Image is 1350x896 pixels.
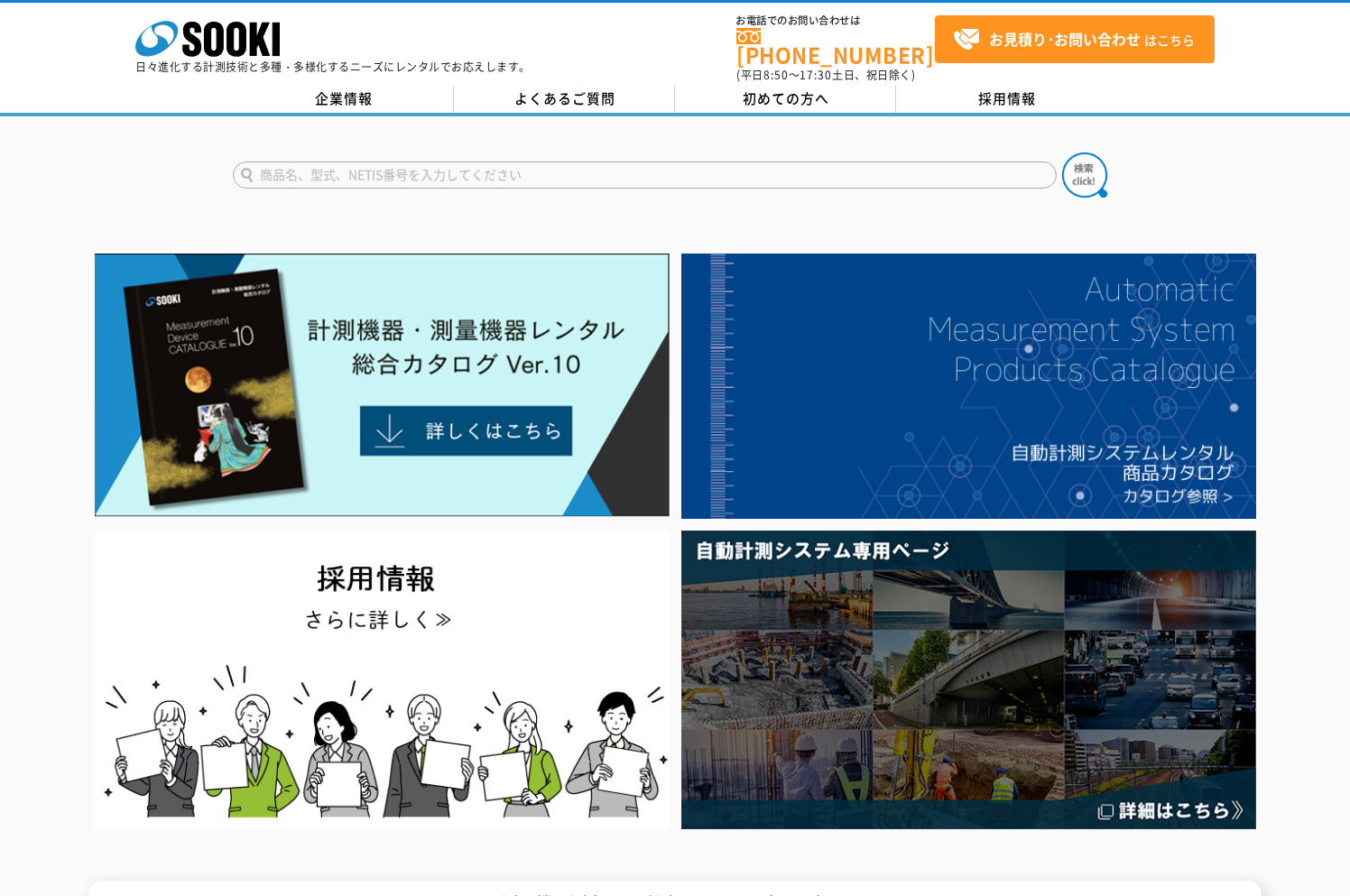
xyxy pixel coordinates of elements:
[736,15,935,26] span: お電話でのお問い合わせは
[1062,152,1107,198] img: btn_search.png
[743,88,829,108] span: 初めての方へ
[95,254,670,517] img: Catalog Ver10
[681,254,1256,519] img: 自動計測システムカタログ
[95,531,670,829] img: SOOKI recruit
[896,86,1117,113] a: 採用情報
[454,86,675,113] a: よくあるご質問
[736,28,935,65] a: [PHONE_NUMBER]
[953,26,1195,53] span: はこちら
[675,86,896,113] a: 初めての方へ
[233,86,454,113] a: 企業情報
[763,67,789,83] span: 8:50
[736,67,915,83] span: (平日 ～ 土日、祝日除く)
[135,61,531,72] p: 日々進化する計測技術と多種・多様化するニーズにレンタルでお応えします。
[800,67,832,83] span: 17:30
[935,15,1215,63] a: お見積り･お問い合わせはこちら
[989,28,1141,50] strong: お見積り･お問い合わせ
[681,531,1256,829] img: 自動計測システム専用ページ
[233,162,1057,189] input: 商品名、型式、NETIS番号を入力してください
